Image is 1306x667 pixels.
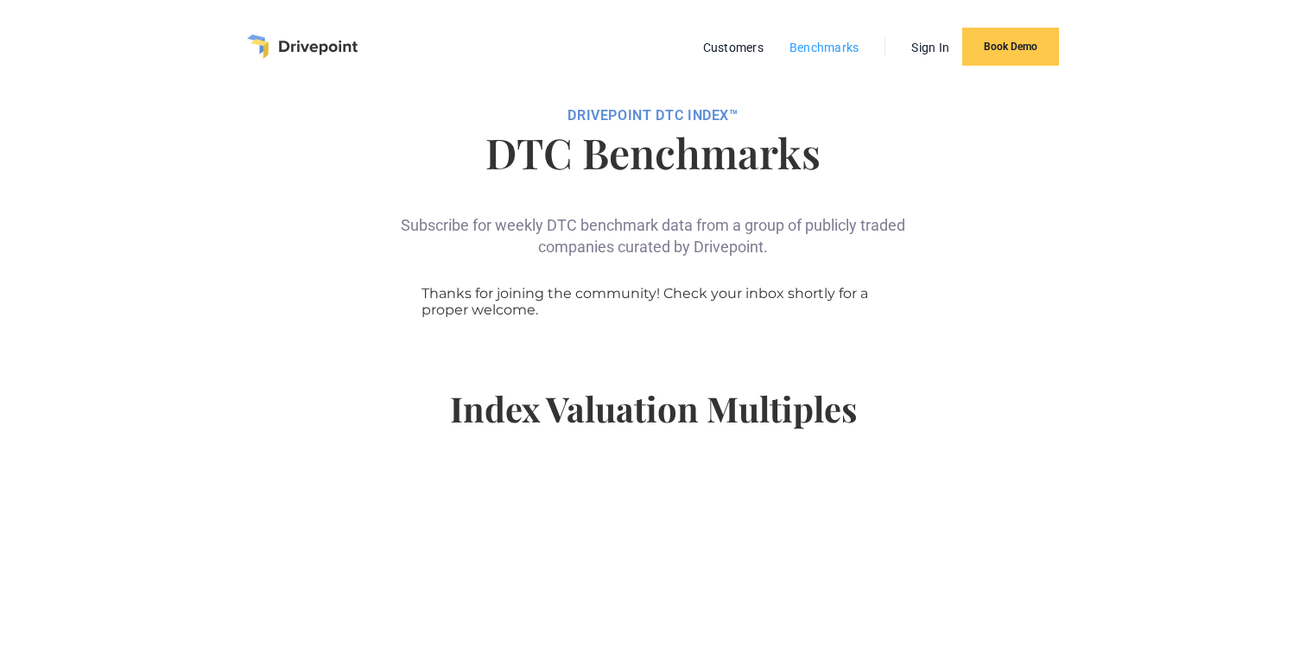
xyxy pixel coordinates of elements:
[282,131,1024,173] h1: DTC Benchmarks
[282,107,1024,124] div: DRIVEPOiNT DTC Index™
[781,36,868,59] a: Benchmarks
[694,36,772,59] a: Customers
[962,28,1059,66] a: Book Demo
[422,285,885,319] iframe: Form 0
[282,388,1024,457] h4: Index Valuation Multiples
[903,36,958,59] a: Sign In
[247,35,358,59] a: home
[394,187,912,257] div: Subscribe for weekly DTC benchmark data from a group of publicly traded companies curated by Driv...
